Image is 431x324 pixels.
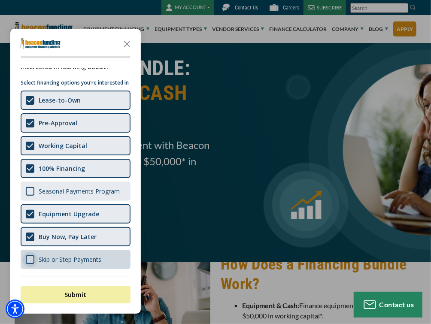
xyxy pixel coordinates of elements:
[21,159,131,178] div: 100% Financing
[21,250,131,269] div: Skip or Step Payments
[39,255,101,263] div: Skip or Step Payments
[21,79,131,87] p: Select financing options you're interested in
[21,38,61,48] img: Company logo
[39,96,81,104] div: Lease-to-Own
[39,210,99,218] div: Equipment Upgrade
[379,300,414,309] span: Contact us
[6,300,24,318] div: Accessibility Menu
[39,164,85,173] div: 100% Financing
[39,119,77,127] div: Pre-Approval
[354,292,422,318] button: Contact us
[21,227,131,246] div: Buy Now, Pay Later
[39,142,87,150] div: Working Capital
[39,187,120,195] div: Seasonal Payments Program
[39,233,97,241] div: Buy Now, Pay Later
[21,204,131,224] div: Equipment Upgrade
[21,136,131,155] div: Working Capital
[21,182,131,201] div: Seasonal Payments Program
[21,91,131,110] div: Lease-to-Own
[21,286,131,303] button: Submit
[10,29,141,314] div: Survey
[118,35,136,52] button: Close the survey
[21,113,131,133] div: Pre-Approval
